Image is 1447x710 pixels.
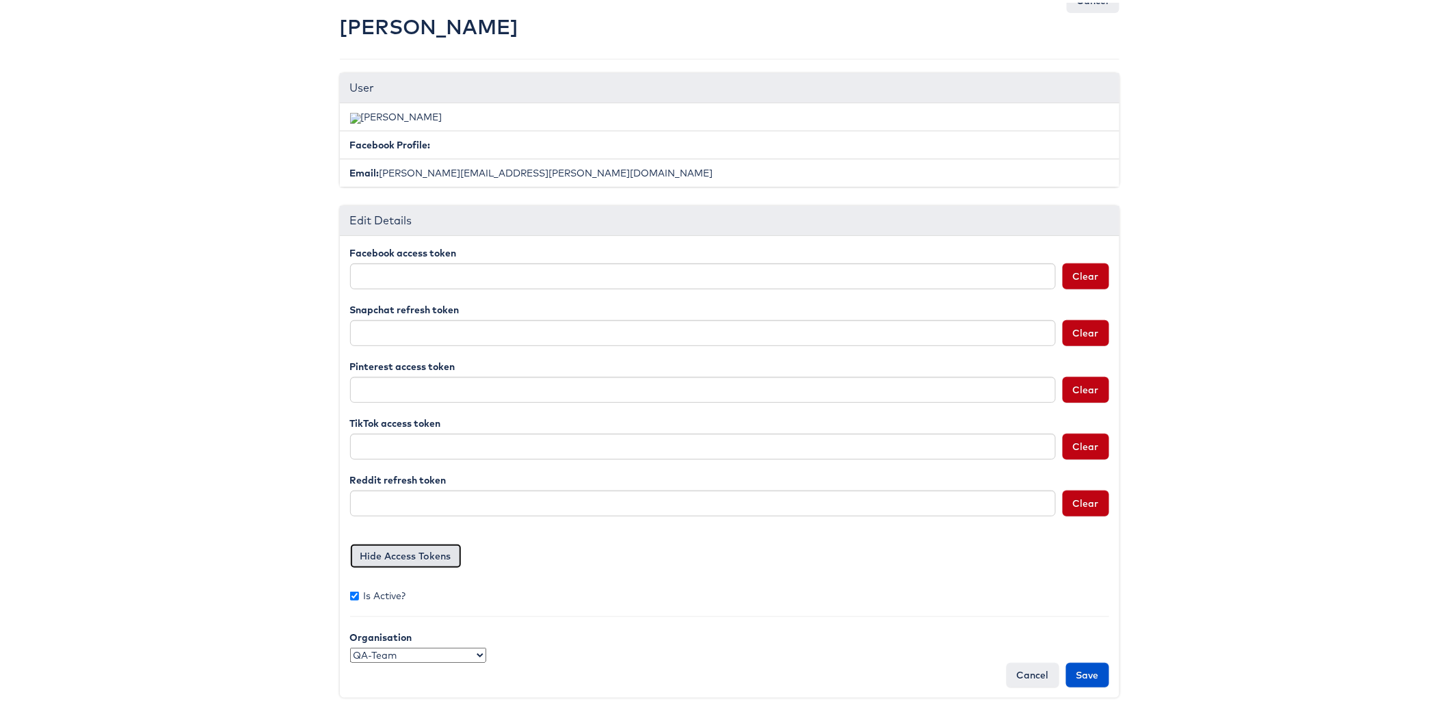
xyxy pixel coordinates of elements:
[350,586,406,600] label: Is Active?
[340,70,1119,101] div: User
[1007,660,1059,685] a: Cancel
[350,164,380,176] b: Email:
[1066,660,1109,685] input: Save
[1063,374,1109,400] button: Clear
[1063,488,1109,514] button: Clear
[350,471,447,484] label: Reddit refresh token
[350,541,462,566] button: Hide Access Tokens
[340,203,1119,233] div: Edit Details
[340,13,519,36] h2: [PERSON_NAME]
[350,110,361,121] img: picture
[350,300,460,314] label: Snapchat refresh token
[1063,317,1109,343] button: Clear
[1063,261,1109,287] button: Clear
[350,357,455,371] label: Pinterest access token
[350,414,441,428] label: TikTok access token
[340,101,1119,129] li: [PERSON_NAME]
[350,589,359,598] input: Is Active?
[350,136,431,148] b: Facebook Profile:
[340,156,1119,184] li: [PERSON_NAME][EMAIL_ADDRESS][PERSON_NAME][DOMAIN_NAME]
[350,628,412,642] label: Organisation
[350,244,457,257] label: Facebook access token
[1063,431,1109,457] button: Clear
